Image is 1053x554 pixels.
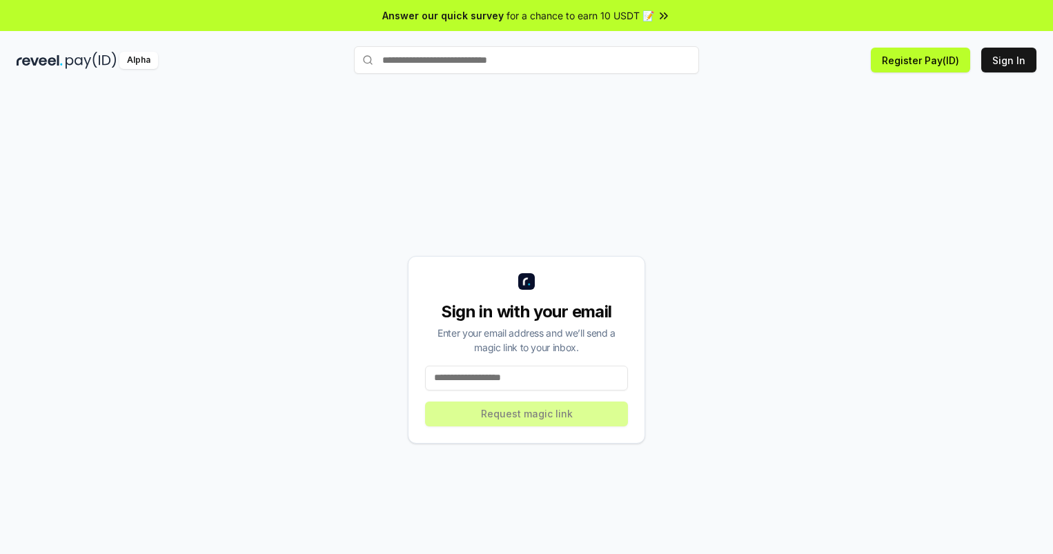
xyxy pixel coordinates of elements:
span: Answer our quick survey [382,8,504,23]
button: Register Pay(ID) [871,48,970,72]
span: for a chance to earn 10 USDT 📝 [506,8,654,23]
div: Sign in with your email [425,301,628,323]
img: pay_id [66,52,117,69]
div: Alpha [119,52,158,69]
img: logo_small [518,273,535,290]
img: reveel_dark [17,52,63,69]
button: Sign In [981,48,1036,72]
div: Enter your email address and we’ll send a magic link to your inbox. [425,326,628,355]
